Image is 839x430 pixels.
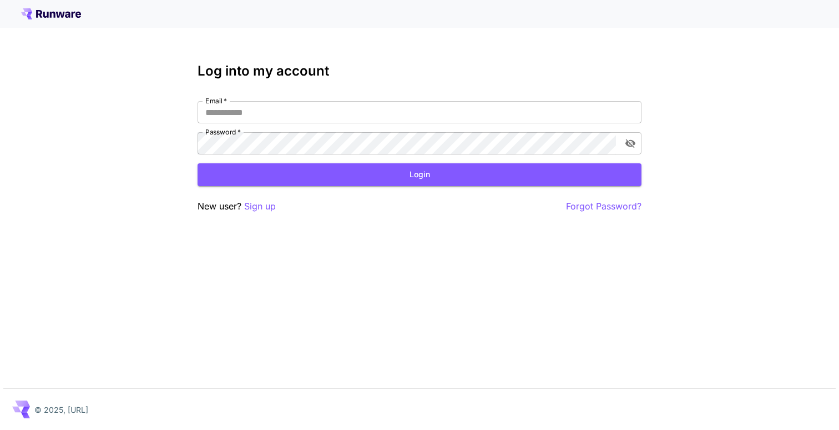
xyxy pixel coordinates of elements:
button: toggle password visibility [620,133,640,153]
p: © 2025, [URL] [34,404,88,416]
p: New user? [198,199,276,213]
button: Login [198,163,641,186]
h3: Log into my account [198,63,641,79]
button: Forgot Password? [566,199,641,213]
button: Sign up [244,199,276,213]
label: Email [205,96,227,106]
label: Password [205,127,241,137]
